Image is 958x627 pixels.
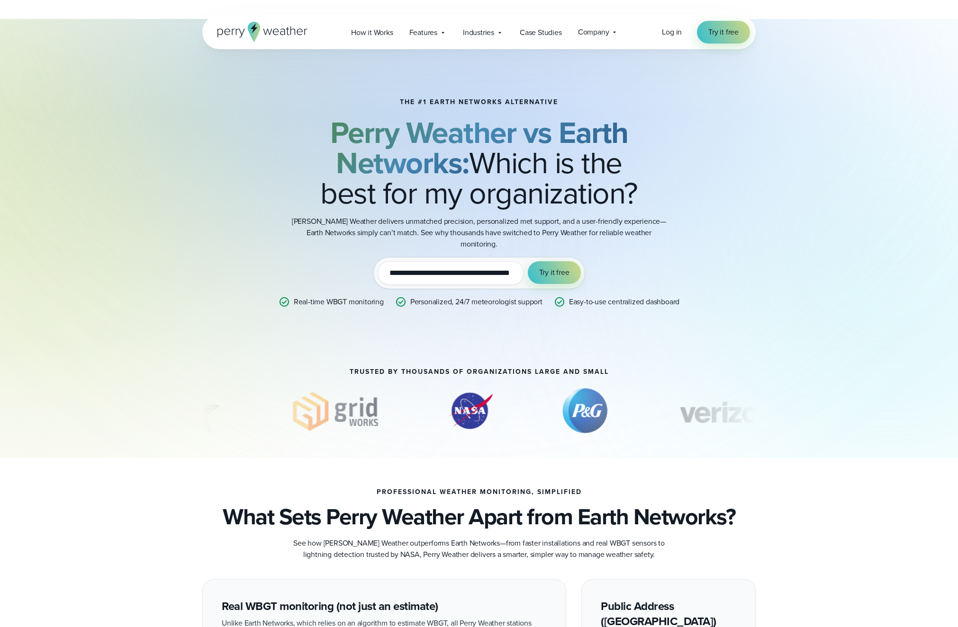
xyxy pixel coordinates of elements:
[410,296,542,308] p: Personalized, 24/7 meteorologist support
[549,387,621,434] div: 13 of 14
[400,98,558,106] h1: The #1 Earth Networks Alternative
[578,26,609,38] span: Company
[569,296,679,308] p: Easy-to-use centralized dashboard
[343,23,401,42] a: How it Works
[289,216,669,250] p: [PERSON_NAME] Weather delivers unmatched precision, personalized met support, and a user-friendly...
[330,110,628,185] strong: Perry Weather vs Earth Networks:
[351,27,393,38] span: How it Works
[279,387,392,434] img: Gridworks.svg
[350,368,609,376] h2: Trusted by thousands of organizations large and small
[289,538,669,560] p: See how [PERSON_NAME] Weather outperforms Earth Networks—from faster installations and real WBGT ...
[662,26,682,38] a: Log in
[549,387,621,434] img: P&G Logo
[437,387,504,434] img: NASA.svg
[528,261,581,284] button: Try it free
[409,27,437,38] span: Features
[512,23,570,42] a: Case Studies
[463,27,494,38] span: Industries
[697,21,750,44] a: Try it free
[666,387,801,434] img: Verizon.svg
[294,296,384,308] p: Real-time WBGT monitoring
[279,387,392,434] div: 11 of 14
[202,387,756,439] div: slideshow
[666,387,801,434] div: 14 of 14
[708,26,739,38] span: Try it free
[437,387,504,434] div: 12 of 14
[223,503,735,530] h2: What Sets Perry Weather Apart from Earth Networks?
[320,110,638,215] span: Which is the best for my organization?
[377,488,582,496] h4: Professional weather monitoring, simplified
[662,26,682,37] span: Log in
[520,27,562,38] span: Case Studies
[539,267,569,278] span: Try it free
